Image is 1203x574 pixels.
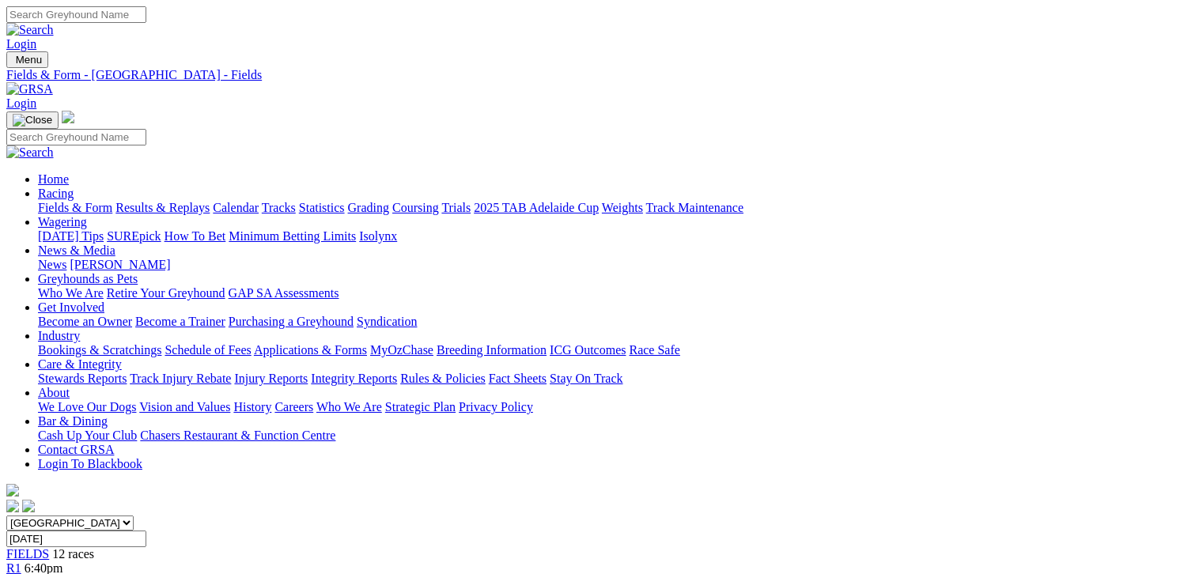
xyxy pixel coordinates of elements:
[38,414,108,428] a: Bar & Dining
[38,343,161,357] a: Bookings & Scratchings
[38,315,1197,329] div: Get Involved
[38,386,70,399] a: About
[130,372,231,385] a: Track Injury Rebate
[6,145,54,160] img: Search
[38,201,112,214] a: Fields & Form
[22,500,35,512] img: twitter.svg
[441,201,471,214] a: Trials
[38,215,87,228] a: Wagering
[38,229,104,243] a: [DATE] Tips
[38,343,1197,357] div: Industry
[38,300,104,314] a: Get Involved
[400,372,486,385] a: Rules & Policies
[348,201,389,214] a: Grading
[52,547,94,561] span: 12 races
[38,244,115,257] a: News & Media
[311,372,397,385] a: Integrity Reports
[38,400,1197,414] div: About
[38,457,142,470] a: Login To Blackbook
[6,23,54,37] img: Search
[359,229,397,243] a: Isolynx
[6,531,146,547] input: Select date
[13,114,52,127] img: Close
[38,187,74,200] a: Racing
[437,343,547,357] a: Breeding Information
[38,258,66,271] a: News
[474,201,599,214] a: 2025 TAB Adelaide Cup
[370,343,433,357] a: MyOzChase
[38,429,137,442] a: Cash Up Your Club
[38,372,1197,386] div: Care & Integrity
[316,400,382,414] a: Who We Are
[38,315,132,328] a: Become an Owner
[6,111,59,129] button: Toggle navigation
[140,429,335,442] a: Chasers Restaurant & Function Centre
[229,229,356,243] a: Minimum Betting Limits
[629,343,679,357] a: Race Safe
[646,201,743,214] a: Track Maintenance
[135,315,225,328] a: Become a Trainer
[38,201,1197,215] div: Racing
[38,329,80,342] a: Industry
[6,129,146,145] input: Search
[262,201,296,214] a: Tracks
[274,400,313,414] a: Careers
[6,547,49,561] a: FIELDS
[6,82,53,96] img: GRSA
[38,429,1197,443] div: Bar & Dining
[299,201,345,214] a: Statistics
[38,357,122,371] a: Care & Integrity
[385,400,456,414] a: Strategic Plan
[6,6,146,23] input: Search
[115,201,210,214] a: Results & Replays
[459,400,533,414] a: Privacy Policy
[165,343,251,357] a: Schedule of Fees
[229,286,339,300] a: GAP SA Assessments
[107,229,161,243] a: SUREpick
[38,372,127,385] a: Stewards Reports
[6,500,19,512] img: facebook.svg
[6,484,19,497] img: logo-grsa-white.png
[70,258,170,271] a: [PERSON_NAME]
[6,37,36,51] a: Login
[38,172,69,186] a: Home
[550,343,626,357] a: ICG Outcomes
[139,400,230,414] a: Vision and Values
[392,201,439,214] a: Coursing
[213,201,259,214] a: Calendar
[602,201,643,214] a: Weights
[233,400,271,414] a: History
[489,372,547,385] a: Fact Sheets
[234,372,308,385] a: Injury Reports
[38,258,1197,272] div: News & Media
[38,286,1197,300] div: Greyhounds as Pets
[6,68,1197,82] a: Fields & Form - [GEOGRAPHIC_DATA] - Fields
[254,343,367,357] a: Applications & Forms
[38,286,104,300] a: Who We Are
[6,96,36,110] a: Login
[38,229,1197,244] div: Wagering
[38,400,136,414] a: We Love Our Dogs
[38,272,138,285] a: Greyhounds as Pets
[165,229,226,243] a: How To Bet
[550,372,622,385] a: Stay On Track
[16,54,42,66] span: Menu
[107,286,225,300] a: Retire Your Greyhound
[62,111,74,123] img: logo-grsa-white.png
[229,315,354,328] a: Purchasing a Greyhound
[6,51,48,68] button: Toggle navigation
[357,315,417,328] a: Syndication
[38,443,114,456] a: Contact GRSA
